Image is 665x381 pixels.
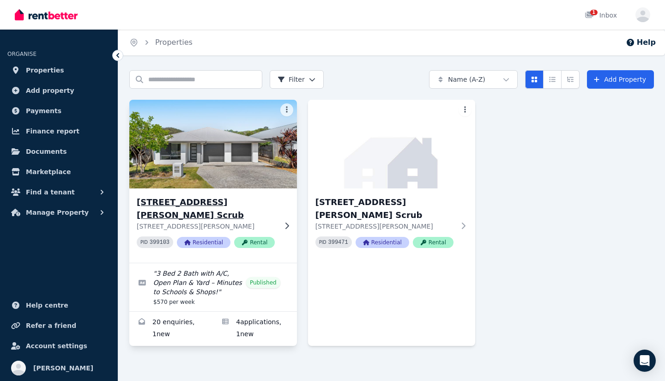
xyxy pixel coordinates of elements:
a: Payments [7,102,110,120]
a: Edit listing: 3 Bed 2 Bath with A/C, Open Plan & Yard – Minutes to Schools & Shops! [129,263,297,311]
a: 2/10 Roselea Ave, Bahrs Scrub[STREET_ADDRESS][PERSON_NAME] Scrub[STREET_ADDRESS][PERSON_NAME]PID ... [308,100,476,263]
span: Rental [413,237,453,248]
span: Properties [26,65,64,76]
button: More options [459,103,472,116]
h3: [STREET_ADDRESS][PERSON_NAME] Scrub [137,196,277,222]
span: ORGANISE [7,51,36,57]
a: Add Property [587,70,654,89]
a: Refer a friend [7,316,110,335]
p: [STREET_ADDRESS][PERSON_NAME] [315,222,455,231]
button: Manage Property [7,203,110,222]
a: Finance report [7,122,110,140]
a: 1/10 Roselea Ave, Bahrs Scrub[STREET_ADDRESS][PERSON_NAME] Scrub[STREET_ADDRESS][PERSON_NAME]PID ... [129,100,297,263]
span: Finance report [26,126,79,137]
code: 399103 [150,239,169,246]
button: Help [626,37,656,48]
a: Properties [155,38,193,47]
span: Rental [234,237,275,248]
h3: [STREET_ADDRESS][PERSON_NAME] Scrub [315,196,455,222]
small: PID [319,240,326,245]
span: Find a tenant [26,187,75,198]
span: Filter [278,75,305,84]
button: Card view [525,70,544,89]
div: Inbox [585,11,617,20]
button: More options [280,103,293,116]
button: Filter [270,70,324,89]
img: RentBetter [15,8,78,22]
div: Open Intercom Messenger [634,350,656,372]
p: [STREET_ADDRESS][PERSON_NAME] [137,222,277,231]
span: Account settings [26,340,87,351]
a: Documents [7,142,110,161]
span: [PERSON_NAME] [33,363,93,374]
span: Documents [26,146,67,157]
a: Add property [7,81,110,100]
div: View options [525,70,580,89]
span: Name (A-Z) [448,75,485,84]
code: 399471 [328,239,348,246]
button: Name (A-Z) [429,70,518,89]
a: Applications for 1/10 Roselea Ave, Bahrs Scrub [213,312,296,346]
span: Residential [356,237,409,248]
a: Help centre [7,296,110,314]
nav: Breadcrumb [118,30,204,55]
small: PID [140,240,148,245]
img: 2/10 Roselea Ave, Bahrs Scrub [308,100,476,188]
span: Help centre [26,300,68,311]
a: Marketplace [7,163,110,181]
a: Enquiries for 1/10 Roselea Ave, Bahrs Scrub [129,312,213,346]
span: Payments [26,105,61,116]
button: Compact list view [543,70,562,89]
span: Residential [177,237,230,248]
img: 1/10 Roselea Ave, Bahrs Scrub [125,97,301,191]
button: Expanded list view [561,70,580,89]
span: Marketplace [26,166,71,177]
button: Find a tenant [7,183,110,201]
a: Account settings [7,337,110,355]
span: 1 [590,10,598,15]
a: Properties [7,61,110,79]
span: Manage Property [26,207,89,218]
span: Refer a friend [26,320,76,331]
span: Add property [26,85,74,96]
